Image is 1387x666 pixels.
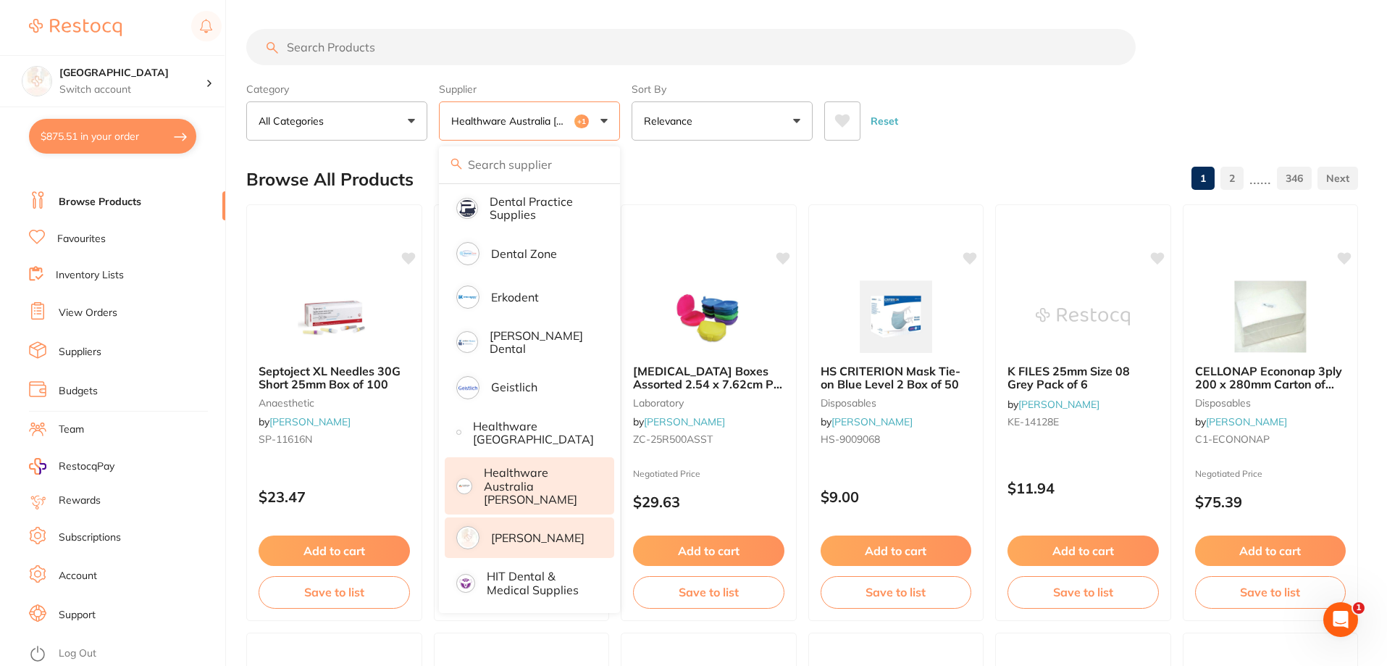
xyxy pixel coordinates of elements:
[59,494,101,508] a: Rewards
[632,83,813,96] label: Sort By
[458,528,477,547] img: Henry Schein Halas
[491,247,557,260] p: Dental Zone
[59,66,206,80] h4: Katoomba Dental Centre
[661,280,755,353] img: Retainer Boxes Assorted 2.54 x 7.62cm Pk of 12
[1007,364,1130,391] span: K FILES 25mm Size 08 Grey Pack of 6
[1195,365,1346,391] b: CELLONAP Econonap 3ply 200 x 280mm Carton of 1000
[259,114,330,128] p: All Categories
[490,329,594,356] p: [PERSON_NAME] Dental
[259,397,410,409] small: anaesthetic
[1353,602,1365,614] span: 1
[574,115,589,129] span: +1
[473,420,594,446] p: Healthware [GEOGRAPHIC_DATA]
[59,646,96,661] a: Log Out
[287,280,381,353] img: Septoject XL Needles 30G Short 25mm Box of 100
[29,11,122,44] a: Restocq Logo
[1007,480,1159,496] p: $11.94
[491,380,537,394] p: Geistlich
[59,345,101,359] a: Suppliers
[633,494,784,510] p: $29.63
[439,83,620,96] label: Supplier
[1195,397,1346,409] small: disposables
[484,466,595,506] p: Healthware Australia [PERSON_NAME]
[866,101,902,141] button: Reset
[849,280,943,353] img: HS CRITERION Mask Tie-on Blue Level 2 Box of 50
[259,488,410,505] p: $23.47
[458,576,473,591] img: HIT Dental & Medical Supplies
[1007,536,1159,566] button: Add to cart
[451,114,574,128] p: Healthware Australia [PERSON_NAME]
[1195,469,1346,479] small: Negotiated Price
[458,200,476,217] img: Dental Practice Supplies
[821,433,880,446] span: HS-9009068
[59,384,98,399] a: Budgets
[1195,494,1346,510] p: $75.39
[633,433,713,446] span: ZC-25R500ASST
[491,291,539,304] p: Erkodent
[1007,415,1059,428] span: KE-14128E
[246,29,1136,65] input: Search Products
[269,415,351,428] a: [PERSON_NAME]
[1007,365,1159,391] b: K FILES 25mm Size 08 Grey Pack of 6
[59,608,96,623] a: Support
[59,459,114,474] span: RestocqPay
[1007,398,1099,411] span: by
[633,469,784,479] small: Negotiated Price
[59,195,141,209] a: Browse Products
[29,458,46,475] img: RestocqPay
[1195,364,1342,405] span: CELLONAP Econonap 3ply 200 x 280mm Carton of 1000
[1195,536,1346,566] button: Add to cart
[633,397,784,409] small: laboratory
[821,536,972,566] button: Add to cart
[439,101,620,141] button: Healthware Australia [PERSON_NAME]+1
[487,570,594,596] p: HIT Dental & Medical Supplies
[458,480,470,492] img: Healthware Australia Ridley
[1036,280,1130,353] img: K FILES 25mm Size 08 Grey Pack of 6
[22,67,51,96] img: Katoomba Dental Centre
[821,415,913,428] span: by
[1206,415,1287,428] a: [PERSON_NAME]
[57,232,106,246] a: Favourites
[59,530,121,545] a: Subscriptions
[56,268,124,283] a: Inventory Lists
[59,306,117,320] a: View Orders
[259,365,410,391] b: Septoject XL Needles 30G Short 25mm Box of 100
[633,364,782,405] span: [MEDICAL_DATA] Boxes Assorted 2.54 x 7.62cm Pk of 12
[246,83,427,96] label: Category
[821,488,972,505] p: $9.00
[458,378,477,397] img: Geistlich
[821,365,972,391] b: HS CRITERION Mask Tie-on Blue Level 2 Box of 50
[644,114,698,128] p: Relevance
[439,146,620,183] input: Search supplier
[246,170,414,190] h2: Browse All Products
[246,101,427,141] button: All Categories
[458,333,476,351] img: Erskine Dental
[59,423,84,437] a: Team
[259,364,401,391] span: Septoject XL Needles 30G Short 25mm Box of 100
[1249,170,1271,187] p: ......
[1195,433,1270,446] span: C1-ECONONAP
[1220,164,1244,193] a: 2
[1191,164,1215,193] a: 1
[29,19,122,36] img: Restocq Logo
[633,536,784,566] button: Add to cart
[1223,280,1317,353] img: CELLONAP Econonap 3ply 200 x 280mm Carton of 1000
[1195,415,1287,428] span: by
[458,288,477,307] img: Erkodent
[821,576,972,608] button: Save to list
[1277,164,1312,193] a: 346
[644,415,725,428] a: [PERSON_NAME]
[633,365,784,391] b: Retainer Boxes Assorted 2.54 x 7.62cm Pk of 12
[1323,602,1358,637] iframe: Intercom live chat
[1007,576,1159,608] button: Save to list
[632,101,813,141] button: Relevance
[259,536,410,566] button: Add to cart
[29,119,196,154] button: $875.51 in your order
[1018,398,1099,411] a: [PERSON_NAME]
[259,433,312,446] span: SP-11616N
[458,244,477,263] img: Dental Zone
[821,397,972,409] small: disposables
[490,195,594,222] p: Dental Practice Supplies
[491,531,584,544] p: [PERSON_NAME]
